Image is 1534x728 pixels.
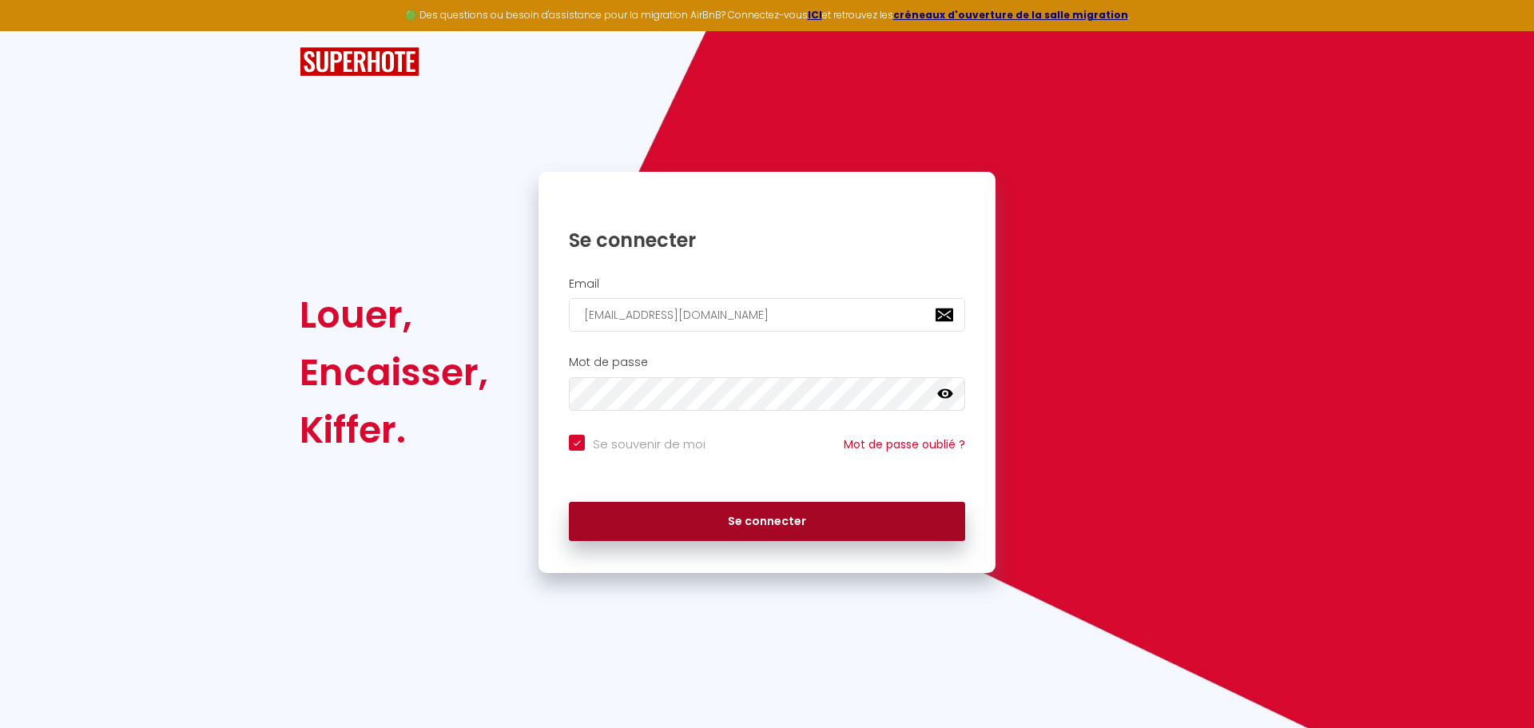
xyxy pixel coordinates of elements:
[300,47,419,77] img: SuperHote logo
[569,298,965,332] input: Ton Email
[300,286,488,344] div: Louer,
[300,401,488,459] div: Kiffer.
[893,8,1128,22] a: créneaux d'ouverture de la salle migration
[844,436,965,452] a: Mot de passe oublié ?
[569,228,965,253] h1: Se connecter
[569,277,965,291] h2: Email
[13,6,61,54] button: Ouvrir le widget de chat LiveChat
[300,344,488,401] div: Encaisser,
[808,8,822,22] a: ICI
[569,356,965,369] h2: Mot de passe
[569,502,965,542] button: Se connecter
